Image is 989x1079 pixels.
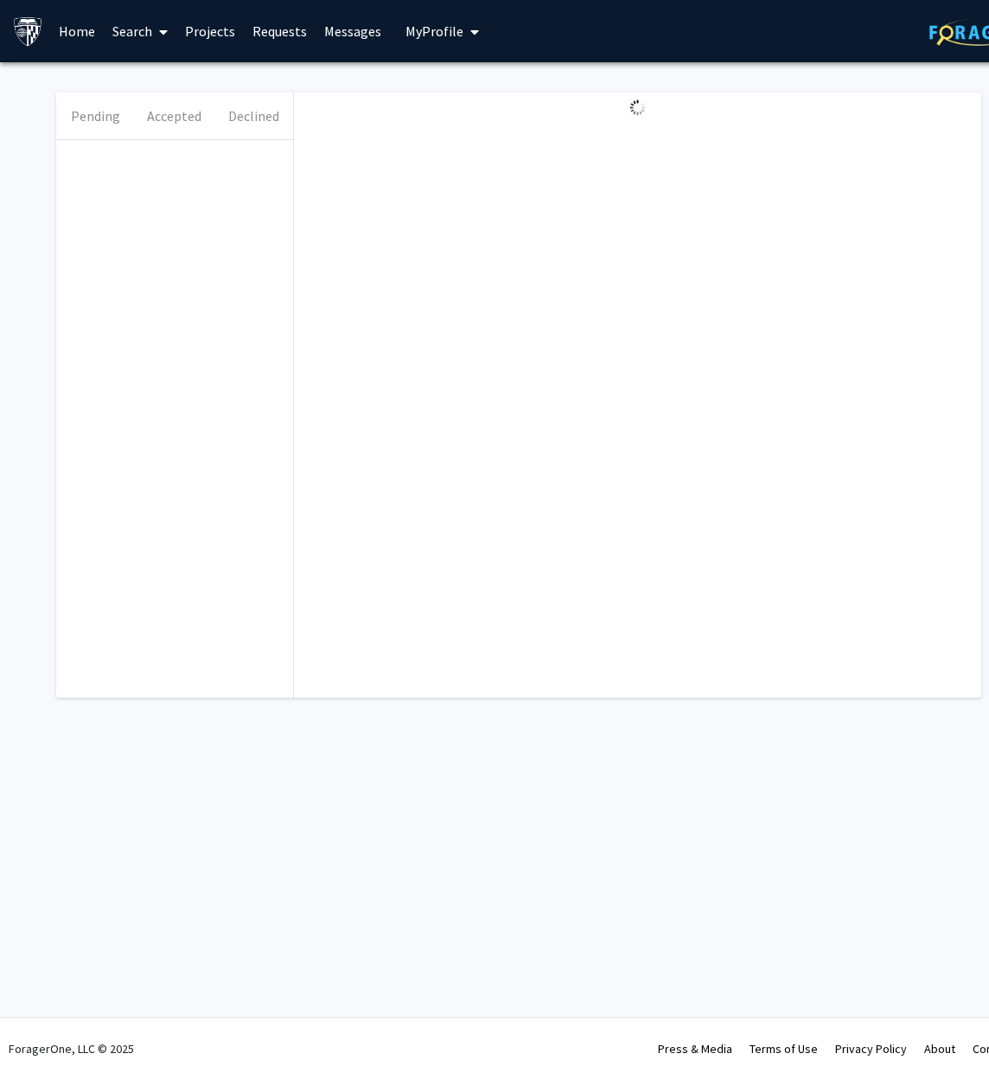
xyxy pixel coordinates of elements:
[405,22,463,40] span: My Profile
[835,1041,907,1057] a: Privacy Policy
[622,93,653,123] img: Loading
[316,1,390,61] a: Messages
[750,1041,818,1057] a: Terms of Use
[916,1001,976,1066] iframe: Chat
[50,1,104,61] a: Home
[214,93,293,139] button: Declined
[176,1,244,61] a: Projects
[56,93,135,139] button: Pending
[135,93,214,139] button: Accepted
[9,1018,134,1079] div: ForagerOne, LLC © 2025
[244,1,316,61] a: Requests
[104,1,176,61] a: Search
[13,16,43,47] img: Johns Hopkins University Logo
[658,1041,732,1057] a: Press & Media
